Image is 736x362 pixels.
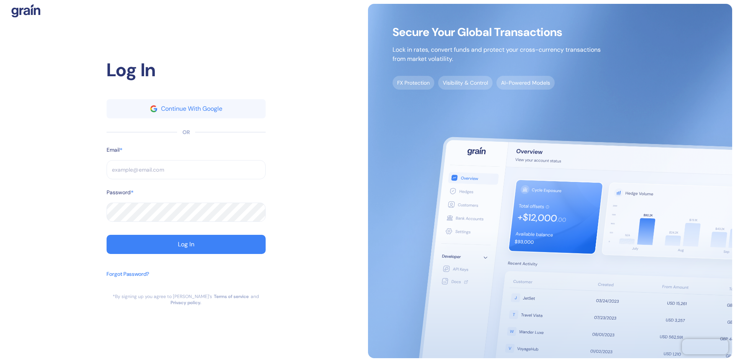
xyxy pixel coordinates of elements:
[107,56,266,84] div: Log In
[161,106,222,112] div: Continue With Google
[107,235,266,254] button: Log In
[107,188,131,197] label: Password
[393,45,601,64] p: Lock in rates, convert funds and protect your cross-currency transactions from market volatility.
[107,99,266,118] button: googleContinue With Google
[368,4,732,358] img: signup-main-image
[113,293,212,300] div: *By signing up you agree to [PERSON_NAME]’s
[150,105,157,112] img: google
[107,270,149,278] div: Forgot Password?
[178,241,194,247] div: Log In
[438,76,493,90] span: Visibility & Control
[496,76,555,90] span: AI-Powered Models
[214,293,249,300] a: Terms of service
[171,300,201,306] a: Privacy policy.
[251,293,259,300] div: and
[393,28,601,36] span: Secure Your Global Transactions
[107,146,120,154] label: Email
[682,339,728,354] iframe: Chatra live chat
[107,266,149,293] button: Forgot Password?
[393,76,434,90] span: FX Protection
[11,4,40,18] img: logo
[182,128,190,136] div: OR
[107,160,266,179] input: example@email.com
